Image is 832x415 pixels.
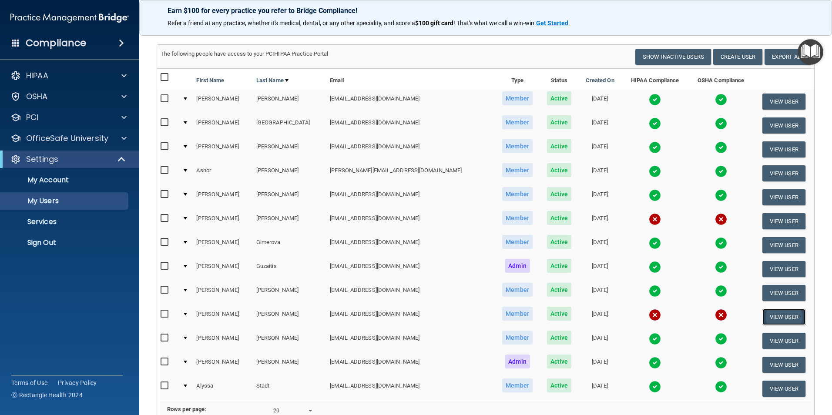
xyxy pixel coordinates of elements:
[11,378,47,387] a: Terms of Use
[578,114,621,137] td: [DATE]
[253,114,326,137] td: [GEOGRAPHIC_DATA]
[649,189,661,201] img: tick.e7d51cea.svg
[326,353,495,377] td: [EMAIL_ADDRESS][DOMAIN_NAME]
[326,161,495,185] td: [PERSON_NAME][EMAIL_ADDRESS][DOMAIN_NAME]
[715,141,727,154] img: tick.e7d51cea.svg
[502,331,533,345] span: Member
[715,333,727,345] img: tick.e7d51cea.svg
[547,187,572,201] span: Active
[326,377,495,400] td: [EMAIL_ADDRESS][DOMAIN_NAME]
[649,285,661,297] img: tick.e7d51cea.svg
[10,70,127,81] a: HIPAA
[167,406,206,412] b: Rows per page:
[762,285,805,301] button: View User
[326,257,495,281] td: [EMAIL_ADDRESS][DOMAIN_NAME]
[253,377,326,400] td: Stadt
[547,235,572,249] span: Active
[502,163,533,177] span: Member
[762,189,805,205] button: View User
[505,355,530,368] span: Admin
[547,91,572,105] span: Active
[547,331,572,345] span: Active
[6,176,124,184] p: My Account
[502,283,533,297] span: Member
[649,333,661,345] img: tick.e7d51cea.svg
[762,357,805,373] button: View User
[649,165,661,177] img: tick.e7d51cea.svg
[168,7,804,15] p: Earn $100 for every practice you refer to Bridge Compliance!
[253,209,326,233] td: [PERSON_NAME]
[26,112,38,123] p: PCI
[649,213,661,225] img: cross.ca9f0e7f.svg
[6,197,124,205] p: My Users
[505,259,530,273] span: Admin
[762,333,805,349] button: View User
[547,307,572,321] span: Active
[547,378,572,392] span: Active
[26,154,58,164] p: Settings
[762,261,805,277] button: View User
[578,137,621,161] td: [DATE]
[578,329,621,353] td: [DATE]
[502,139,533,153] span: Member
[547,283,572,297] span: Active
[168,20,415,27] span: Refer a friend at any practice, whether it's medical, dental, or any other speciality, and score a
[649,357,661,369] img: tick.e7d51cea.svg
[578,305,621,329] td: [DATE]
[193,185,252,209] td: [PERSON_NAME]
[715,237,727,249] img: tick.e7d51cea.svg
[536,20,570,27] a: Get Started
[6,218,124,226] p: Services
[502,115,533,129] span: Member
[765,49,811,65] a: Export All
[193,377,252,400] td: Alyssa
[495,69,540,90] th: Type
[649,261,661,273] img: tick.e7d51cea.svg
[502,187,533,201] span: Member
[762,213,805,229] button: View User
[649,117,661,130] img: tick.e7d51cea.svg
[713,49,762,65] button: Create User
[326,114,495,137] td: [EMAIL_ADDRESS][DOMAIN_NAME]
[193,209,252,233] td: [PERSON_NAME]
[547,355,572,368] span: Active
[547,259,572,273] span: Active
[715,189,727,201] img: tick.e7d51cea.svg
[762,94,805,110] button: View User
[762,117,805,134] button: View User
[453,20,536,27] span: ! That's what we call a win-win.
[586,75,614,86] a: Created On
[649,381,661,393] img: tick.e7d51cea.svg
[715,261,727,273] img: tick.e7d51cea.svg
[502,211,533,225] span: Member
[578,90,621,114] td: [DATE]
[715,285,727,297] img: tick.e7d51cea.svg
[326,209,495,233] td: [EMAIL_ADDRESS][DOMAIN_NAME]
[326,185,495,209] td: [EMAIL_ADDRESS][DOMAIN_NAME]
[621,69,688,90] th: HIPAA Compliance
[253,329,326,353] td: [PERSON_NAME]
[578,209,621,233] td: [DATE]
[715,213,727,225] img: cross.ca9f0e7f.svg
[58,378,97,387] a: Privacy Policy
[578,233,621,257] td: [DATE]
[715,309,727,321] img: cross.ca9f0e7f.svg
[540,69,578,90] th: Status
[326,233,495,257] td: [EMAIL_ADDRESS][DOMAIN_NAME]
[326,137,495,161] td: [EMAIL_ADDRESS][DOMAIN_NAME]
[578,161,621,185] td: [DATE]
[6,238,124,247] p: Sign Out
[193,90,252,114] td: [PERSON_NAME]
[161,50,329,57] span: The following people have access to your PCIHIPAA Practice Portal
[26,37,86,49] h4: Compliance
[326,281,495,305] td: [EMAIL_ADDRESS][DOMAIN_NAME]
[253,161,326,185] td: [PERSON_NAME]
[326,329,495,353] td: [EMAIL_ADDRESS][DOMAIN_NAME]
[253,281,326,305] td: [PERSON_NAME]
[193,329,252,353] td: [PERSON_NAME]
[502,235,533,249] span: Member
[649,237,661,249] img: tick.e7d51cea.svg
[578,257,621,281] td: [DATE]
[536,20,568,27] strong: Get Started
[547,115,572,129] span: Active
